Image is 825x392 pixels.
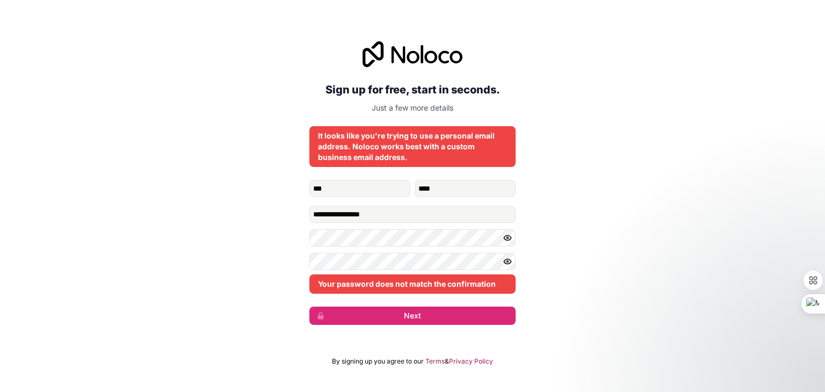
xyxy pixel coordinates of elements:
[610,311,825,387] iframe: Intercom notifications message
[332,357,424,366] span: By signing up you agree to our
[309,80,516,99] h2: Sign up for free, start in seconds.
[309,307,516,325] button: Next
[309,180,410,197] input: given-name
[425,357,445,366] a: Terms
[309,103,516,113] p: Just a few more details
[449,357,493,366] a: Privacy Policy
[309,229,516,246] input: Password
[445,357,449,366] span: &
[415,180,516,197] input: family-name
[309,253,516,270] input: Confirm password
[309,206,516,223] input: Email address
[309,274,516,294] div: Your password does not match the confirmation
[318,130,507,163] div: It looks like you're trying to use a personal email address. Noloco works best with a custom busi...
